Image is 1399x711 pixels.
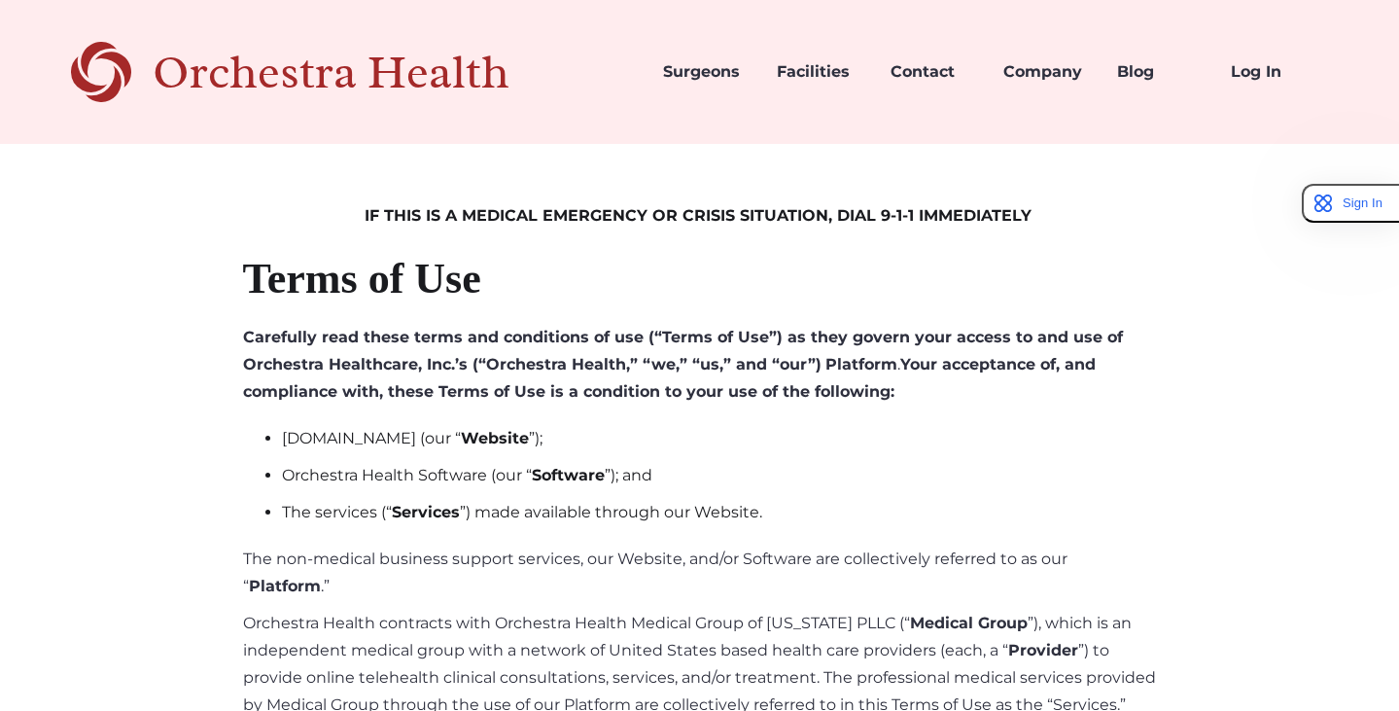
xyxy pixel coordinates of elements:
strong: IF THIS IS A MEDICAL EMERGENCY OR CRISIS SITUATION, DIAL 9-1-1 IMMEDIATELY [365,206,1032,225]
a: Facilities [761,39,875,105]
p: . [243,324,1157,406]
strong: Services [392,503,460,521]
strong: Website [461,429,529,447]
a: Surgeons [647,39,761,105]
strong: Medical Group [910,614,1028,632]
li: [DOMAIN_NAME] (our “ ”); [282,425,1157,452]
strong: Software [532,466,605,484]
a: Log In [1215,39,1329,105]
strong: Terms of Use [243,255,481,302]
strong: Provider [1008,641,1078,659]
a: Company [988,39,1102,105]
strong: Platform [249,577,321,595]
a: Blog [1102,39,1215,105]
li: The services (“ ”) made available through our Website. [282,499,1157,526]
div: Orchestra Health [153,53,577,92]
li: Orchestra Health Software (our “ ”); and [282,462,1157,489]
a: Contact [875,39,989,105]
strong: Carefully read these terms and conditions of use (“Terms of Use”) as they govern your access to a... [243,328,1123,373]
a: home [71,39,577,105]
strong: Platform [825,355,897,373]
p: The non-medical business support services, our Website, and/or Software are collectively referred... [243,546,1157,600]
